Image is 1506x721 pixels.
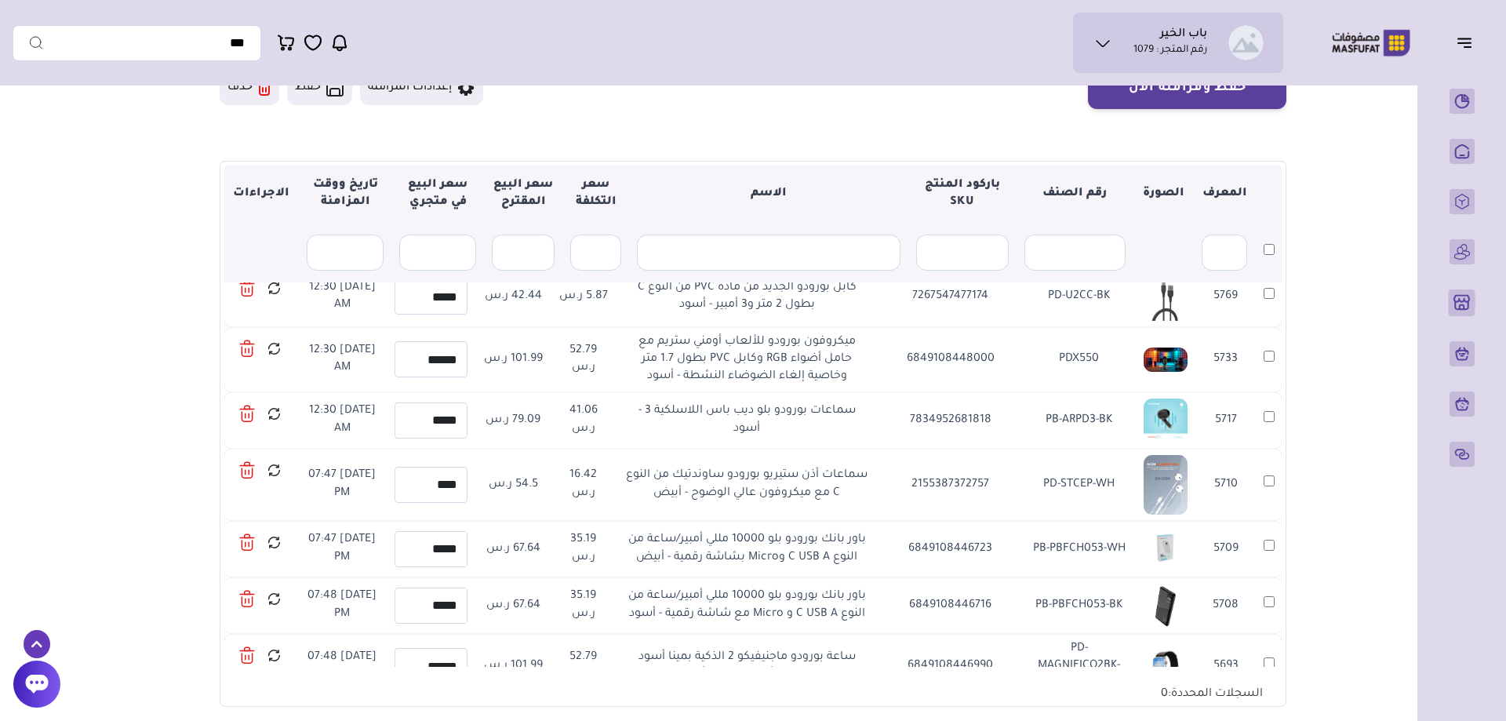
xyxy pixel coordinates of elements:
p: رقم المتجر : 1079 [1133,43,1207,59]
td: [DATE] 07:47 PM [297,521,386,577]
strong: الاسم [751,188,787,200]
td: [DATE] 12:30 AM [297,392,386,449]
td: سماعات أذن ستيريو بورودو ساوندتيك من النوع C مع ميكروفون عالي الوضوح - أبيض [616,449,878,521]
td: 5710 [1195,449,1256,521]
td: 41.06 ر.س [551,392,616,449]
td: 52.79 ر.س [551,327,616,392]
img: Logo [1321,27,1421,58]
td: 5708 [1195,577,1256,634]
img: 20250714202552671652.png [1144,399,1188,442]
td: ميكروفون بورودو للألعاب أومني ستريم مع حامل أضواء RGB وكابل PVC بطول 1.7 متر وخاصية إلغاء الضوضاء... [616,327,878,392]
td: 54.5 ر.س [475,449,551,521]
td: 7834952681818 [878,392,1023,449]
td: 6849108446723 [878,521,1023,577]
td: 79.09 ر.س [475,392,551,449]
td: باور بانك بورودو بلو 10000 مللي أمبير/ساعة من النوع C USB A وMicro بشاشة رقمية - أبيض [616,521,878,577]
td: 5.87 ر.س [551,267,616,327]
img: 20250714202543996697.png [1144,527,1188,571]
strong: تاريخ ووقت المزامنة [313,179,378,209]
td: 101.99 ر.س [475,634,551,699]
img: باب الخير [1228,25,1264,60]
td: [DATE] 12:30 AM [297,327,386,392]
td: 52.79 ر.س [551,634,616,699]
td: PDX550 [1023,327,1137,392]
button: حفظ [287,71,352,105]
button: حذف [220,71,279,105]
td: 6849108448000 [878,327,1023,392]
img: 2025-07-15-68767144c4f24.png [1144,644,1188,688]
td: 2155387372757 [878,449,1023,521]
td: كابل بورودو الجديد من مادة PVC من النوع C بطول 2 متر و3 أمبير - أسود [616,267,878,327]
td: 6849108446990 [878,634,1023,699]
td: [DATE] 12:30 AM [297,267,386,327]
td: 5693 [1195,634,1256,699]
td: PD-MAGNIFICO2BK-GN [1023,634,1137,699]
td: PB-ARPD3-BK [1023,392,1137,449]
button: حفظ ومزامنة الآن [1088,67,1286,109]
td: 5717 [1195,392,1256,449]
td: 16.42 ر.س [551,449,616,521]
td: 101.99 ر.س [475,327,551,392]
button: إعدادات المزامنة [360,71,483,105]
td: [DATE] 07:48 PM [297,634,386,699]
strong: الصورة [1143,188,1184,200]
td: 7267547477174 [878,267,1023,327]
td: ساعة بورودو ماجنيفيكو 2 الذكية بمينا أسود وحزام سيليكون أسود وساعة ألباين خضراء [616,634,878,699]
td: 6849108446716 [878,577,1023,634]
td: 67.64 ر.س [475,521,551,577]
td: 5769 [1195,267,1256,327]
td: PB-PBFCH053-BK [1023,577,1137,634]
strong: المعرف [1202,188,1247,200]
td: PD-STCEP-WH [1023,449,1137,521]
td: 67.64 ر.س [475,577,551,634]
strong: باركود المنتج SKU [925,179,1000,209]
strong: رقم الصنف [1042,188,1107,200]
strong: سعر التكلفة [576,179,617,209]
td: 5709 [1195,521,1256,577]
img: 20250714204653810370.png [1144,273,1188,321]
img: 20250714202542730642.png [1144,584,1188,628]
span: 0 [1161,688,1168,701]
div: السجلات المحددة: [1141,676,1282,703]
td: باور بانك بورودو بلو 10000 مللي أمبير/ساعة من النوع C USB A و Micro مع شاشة رقمية - أسود [616,577,878,634]
strong: سعر البيع في متجري [408,179,467,209]
td: 35.19 ر.س [551,577,616,634]
td: PD-U2CC-BK [1023,267,1137,327]
img: 20250714202545100691.png [1144,455,1188,515]
td: 5733 [1195,327,1256,392]
img: 20250714202611314746.png [1144,348,1188,372]
td: PB-PBFCH053-WH [1023,521,1137,577]
td: 42.44 ر.س [475,267,551,327]
strong: الاجراءات [233,188,289,200]
td: [DATE] 07:48 PM [297,577,386,634]
h1: باب الخير [1160,27,1207,43]
strong: سعر البيع المقترح [493,179,553,209]
td: 35.19 ر.س [551,521,616,577]
td: [DATE] 07:47 PM [297,449,386,521]
td: سماعات بورودو بلو ديب باس اللاسلكية 3 - أسود [616,392,878,449]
